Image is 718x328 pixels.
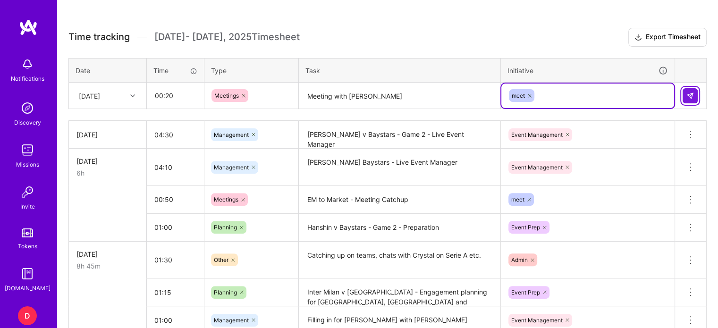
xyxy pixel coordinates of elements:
span: Admin [511,256,528,263]
textarea: EM to Market - Meeting Catchup [300,187,499,213]
div: Invite [20,202,35,211]
div: 6h [76,168,139,178]
textarea: Catching up on teams, chats with Crystal on Serie A etc. [300,243,499,278]
th: Type [204,58,299,83]
span: Time tracking [68,31,130,43]
span: Event Prep [511,224,540,231]
th: Task [299,58,501,83]
div: Time [153,66,197,76]
textarea: [PERSON_NAME] Baystars - Live Event Manager [300,150,499,185]
span: Planning [214,289,237,296]
span: Management [214,164,249,171]
button: Export Timesheet [628,28,707,47]
img: guide book [18,264,37,283]
textarea: Hanshin v Baystars - Game 2 - Preparation [300,215,499,241]
div: [DATE] [76,156,139,166]
div: Initiative [507,65,668,76]
div: Discovery [14,118,41,127]
span: meet [512,92,525,99]
img: discovery [18,99,37,118]
span: Event Management [511,317,563,324]
input: HH:MM [147,280,204,305]
div: [DATE] [76,249,139,259]
textarea: Meeting with [PERSON_NAME] [300,84,499,109]
img: logo [19,19,38,36]
input: HH:MM [147,83,203,108]
i: icon Download [634,33,642,42]
div: [DOMAIN_NAME] [5,283,51,293]
span: Other [214,256,228,263]
input: HH:MM [147,215,204,240]
div: Notifications [11,74,44,84]
div: Missions [16,160,39,169]
span: Event Prep [511,289,540,296]
input: HH:MM [147,122,204,147]
img: teamwork [18,141,37,160]
input: HH:MM [147,155,204,180]
div: D [18,306,37,325]
textarea: Inter Milan v [GEOGRAPHIC_DATA] - Engagement planning for [GEOGRAPHIC_DATA], [GEOGRAPHIC_DATA] an... [300,279,499,305]
textarea: [PERSON_NAME] v Baystars - Game 2 - Live Event Manager [300,122,499,148]
div: [DATE] [79,91,100,101]
a: D [16,306,39,325]
span: Management [214,317,249,324]
span: meet [511,196,524,203]
img: Invite [18,183,37,202]
div: [DATE] [76,130,139,140]
span: Management [214,131,249,138]
span: Meetings [214,196,238,203]
img: bell [18,55,37,74]
span: Meetings [214,92,239,99]
div: Tokens [18,241,37,251]
i: icon Chevron [130,93,135,98]
img: tokens [22,228,33,237]
th: Date [69,58,147,83]
span: [DATE] - [DATE] , 2025 Timesheet [154,31,300,43]
input: HH:MM [147,187,204,212]
div: null [683,88,699,103]
img: Submit [686,92,694,100]
div: 8h 45m [76,261,139,271]
span: Event Management [511,164,563,171]
input: HH:MM [147,247,204,272]
span: Event Management [511,131,563,138]
span: Planning [214,224,237,231]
